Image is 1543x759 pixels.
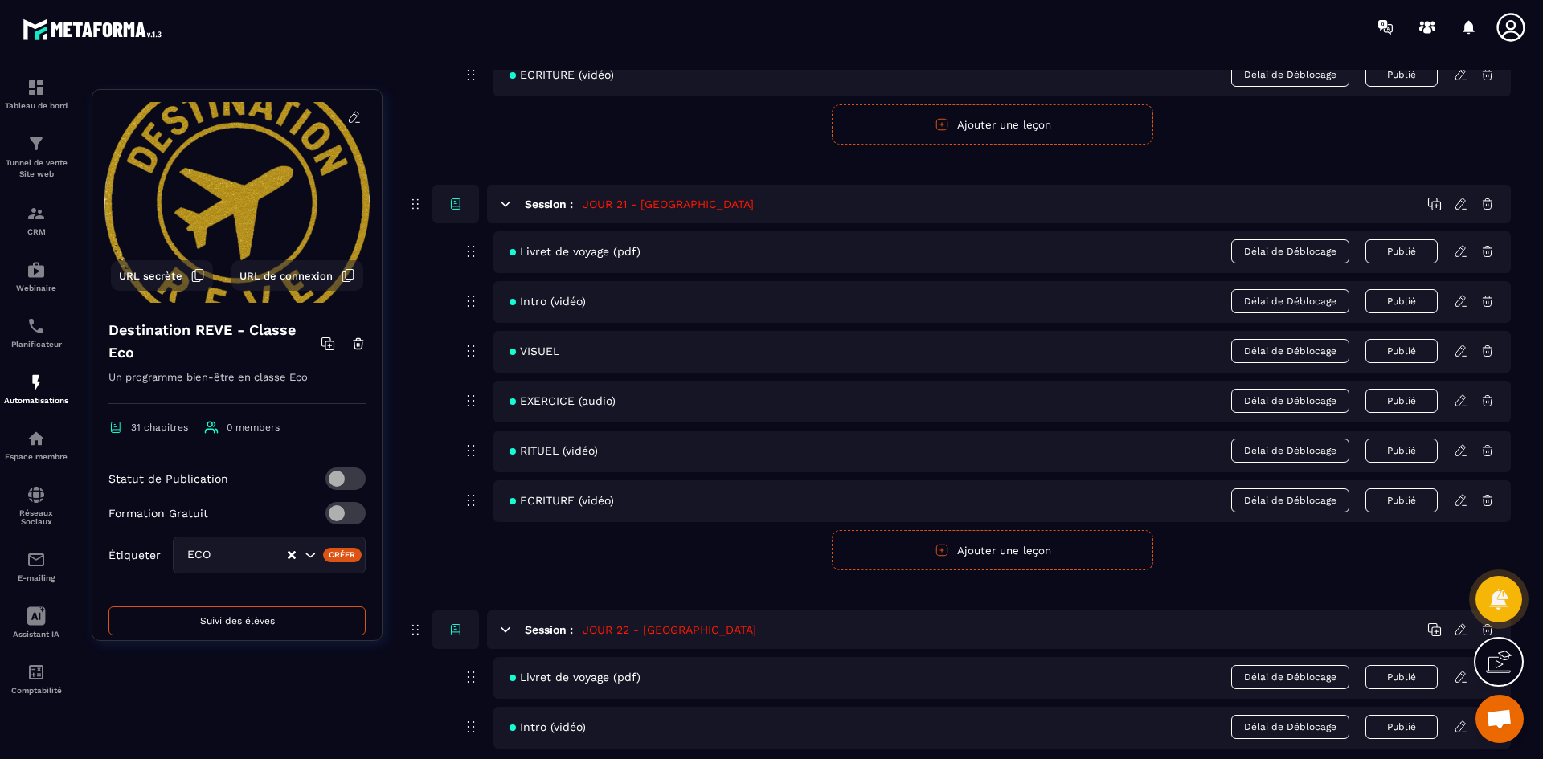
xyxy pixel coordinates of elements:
img: scheduler [27,316,46,336]
img: formation [27,204,46,223]
a: automationsautomationsEspace membre [4,417,68,473]
span: Livret de voyage (pdf) [510,671,641,684]
button: Publié [1365,63,1438,87]
span: 0 members [227,422,280,433]
h6: Session : [525,198,573,210]
img: background [104,102,370,303]
span: Délai de Déblocage [1231,239,1349,263]
span: ECRITURE (vidéo) [510,494,614,507]
p: Assistant IA [4,630,68,639]
p: Planificateur [4,340,68,349]
button: Publié [1365,289,1438,313]
p: Réseaux Sociaux [4,508,68,526]
h5: JOUR 21 - [GEOGRAPHIC_DATA] [583,196,754,212]
img: automations [27,373,46,392]
p: Webinaire [4,284,68,292]
img: logo [23,14,167,44]
div: Créer [323,548,362,562]
button: Clear Selected [288,549,296,561]
input: Search for option [239,546,286,564]
button: Publié [1365,715,1438,739]
span: VISUEL [510,345,559,357]
img: formation [27,134,46,153]
span: EXERCICE (audio) [510,394,616,407]
button: Ajouter une leçon [832,530,1153,570]
span: URL de connexion [239,270,333,282]
div: Ouvrir le chat [1475,695,1524,743]
span: Suivi des élèves [200,615,275,626]
button: Publié [1365,339,1438,363]
span: Délai de Déblocage [1231,389,1349,413]
button: URL de connexion [231,260,363,291]
button: Ajouter une leçon [832,104,1153,145]
span: RITUEL (vidéo) [510,444,598,457]
span: Intro (vidéo) [510,720,586,733]
p: Formation Gratuit [108,507,208,520]
span: Délai de Déblocage [1231,488,1349,512]
img: automations [27,429,46,448]
span: ECRITURE (vidéo) [510,68,614,81]
button: Publié [1365,389,1438,413]
p: Automatisations [4,396,68,405]
span: Intro (vidéo) [510,295,586,308]
button: Publié [1365,488,1438,512]
a: social-networksocial-networkRéseaux Sociaux [4,473,68,538]
span: ECO [183,546,239,564]
span: Délai de Déblocage [1231,439,1349,463]
p: Espace membre [4,452,68,461]
span: Délai de Déblocage [1231,289,1349,313]
a: formationformationTableau de bord [4,66,68,122]
p: Comptabilité [4,686,68,695]
a: schedulerschedulerPlanificateur [4,304,68,361]
a: emailemailE-mailing [4,538,68,594]
span: Délai de Déblocage [1231,339,1349,363]
p: Statut de Publication [108,472,228,485]
button: Publié [1365,239,1438,263]
button: Publié [1365,439,1438,463]
div: Search for option [173,537,366,573]
h4: Destination REVE - Classe Eco [108,319,321,364]
button: Suivi des élèves [108,606,366,635]
a: Assistant IA [4,594,68,651]
p: Étiqueter [108,549,161,561]
a: automationsautomationsAutomatisations [4,361,68,417]
img: social-network [27,485,46,504]
img: automations [27,260,46,280]
a: formationformationTunnel de vente Site web [4,122,68,192]
p: Tunnel de vente Site web [4,157,68,180]
img: email [27,550,46,569]
img: formation [27,78,46,97]
span: URL secrète [119,270,182,282]
span: Délai de Déblocage [1231,715,1349,739]
span: Délai de Déblocage [1231,665,1349,689]
button: Publié [1365,665,1438,689]
button: URL secrète [111,260,213,291]
img: accountant [27,663,46,682]
a: formationformationCRM [4,192,68,248]
h5: JOUR 22 - [GEOGRAPHIC_DATA] [583,622,756,638]
p: E-mailing [4,573,68,582]
span: 31 chapitres [131,422,188,433]
a: accountantaccountantComptabilité [4,651,68,707]
a: automationsautomationsWebinaire [4,248,68,304]
p: Un programme bien-être en classe Eco [108,368,366,404]
span: Délai de Déblocage [1231,63,1349,87]
p: CRM [4,227,68,236]
h6: Session : [525,623,573,636]
span: Livret de voyage (pdf) [510,245,641,258]
p: Tableau de bord [4,101,68,110]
